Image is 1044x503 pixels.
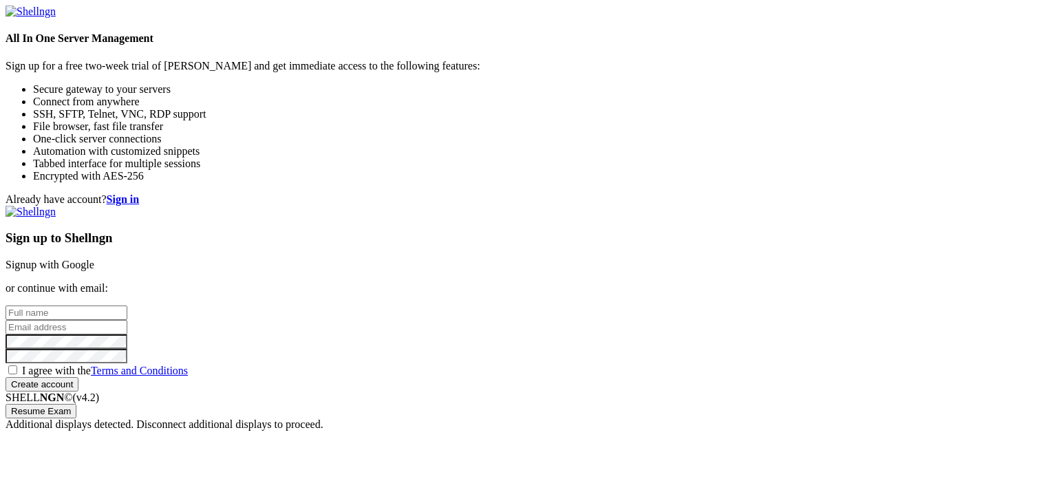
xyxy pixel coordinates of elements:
span: SHELL © [6,392,99,403]
span: Additional displays detected. Disconnect additional displays to proceed. [6,418,323,430]
p: Sign up for a free two-week trial of [PERSON_NAME] and get immediate access to the following feat... [6,60,1038,72]
img: Shellngn [6,206,56,218]
a: Signup with Google [6,259,94,270]
li: Encrypted with AES-256 [33,170,1038,182]
a: Terms and Conditions [91,365,188,376]
li: Automation with customized snippets [33,145,1038,158]
img: Shellngn [6,6,56,18]
h3: Sign up to Shellngn [6,231,1038,246]
input: Email address [6,320,127,334]
li: File browser, fast file transfer [33,120,1038,133]
li: SSH, SFTP, Telnet, VNC, RDP support [33,108,1038,120]
h4: All In One Server Management [6,32,1038,45]
li: Tabbed interface for multiple sessions [33,158,1038,170]
div: Already have account? [6,193,1038,206]
input: I agree with theTerms and Conditions [8,365,17,374]
li: Connect from anywhere [33,96,1038,108]
span: 4.2.0 [73,392,100,403]
b: NGN [40,392,65,403]
li: One-click server connections [33,133,1038,145]
p: or continue with email: [6,282,1038,295]
button: Resume Exam [6,404,76,418]
input: Create account [6,377,78,392]
a: Sign in [107,193,140,205]
input: Full name [6,306,127,320]
li: Secure gateway to your servers [33,83,1038,96]
span: I agree with the [22,365,188,376]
